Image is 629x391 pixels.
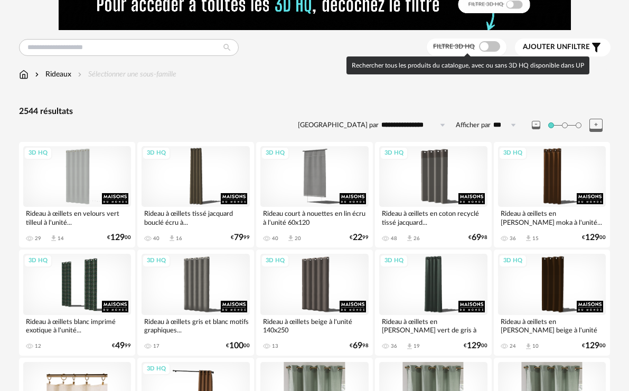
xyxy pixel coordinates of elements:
[176,235,182,242] div: 16
[298,121,379,130] label: [GEOGRAPHIC_DATA] par
[515,39,611,56] button: Ajouter unfiltre Filter icon
[380,254,408,268] div: 3D HQ
[375,250,492,355] a: 3D HQ Rideau à œillets en [PERSON_NAME] vert de gris à l'unité... 36 Download icon 19 €12900
[231,234,250,241] div: € 99
[261,147,289,160] div: 3D HQ
[23,207,132,228] div: Rideau à œillets en velours vert tilleul à l'unité...
[532,235,539,242] div: 15
[229,342,243,349] span: 100
[380,147,408,160] div: 3D HQ
[353,234,362,241] span: 22
[35,343,41,349] div: 12
[226,342,250,349] div: € 00
[375,142,492,247] a: 3D HQ Rideau à œillets en coton recyclé tissé jacquard... 48 Download icon 26 €6998
[272,343,278,349] div: 13
[498,207,606,228] div: Rideau à œillets en [PERSON_NAME] moka à l'unité...
[33,69,41,80] img: svg+xml;base64,PHN2ZyB3aWR0aD0iMTYiIGhlaWdodD0iMTYiIHZpZXdCb3g9IjAgMCAxNiAxNiIgZmlsbD0ibm9uZSIgeG...
[142,315,250,336] div: Rideau à œillets gris et blanc motifs graphiques...
[256,250,373,355] a: 3D HQ Rideau à œillets beige à l'unité 140x250 13 €6998
[456,121,491,130] label: Afficher par
[260,207,369,228] div: Rideau court à nouettes en lin écru à l'unité 60x120
[112,342,131,349] div: € 99
[153,343,159,349] div: 17
[379,315,487,336] div: Rideau à œillets en [PERSON_NAME] vert de gris à l'unité...
[414,343,420,349] div: 19
[346,56,589,74] div: Rechercher tous les produits du catalogue, avec ou sans 3D HQ disponible dans UP
[142,147,171,160] div: 3D HQ
[523,43,567,51] span: Ajouter un
[153,235,159,242] div: 40
[467,342,481,349] span: 129
[50,234,58,242] span: Download icon
[137,142,254,247] a: 3D HQ Rideau à œillets tissé jacquard bouclé écru à... 40 Download icon 16 €7999
[499,254,527,268] div: 3D HQ
[107,234,131,241] div: € 00
[33,69,71,80] div: Rideaux
[295,235,301,242] div: 20
[168,234,176,242] span: Download icon
[19,106,611,117] div: 2544 résultats
[350,342,369,349] div: € 98
[391,343,397,349] div: 36
[406,234,414,242] span: Download icon
[464,342,487,349] div: € 00
[406,342,414,350] span: Download icon
[585,342,599,349] span: 129
[353,342,362,349] span: 69
[433,43,475,50] span: Filtre 3D HQ
[35,235,41,242] div: 29
[142,207,250,228] div: Rideau à œillets tissé jacquard bouclé écru à...
[524,342,532,350] span: Download icon
[19,250,136,355] a: 3D HQ Rideau à œillets blanc imprimé exotique à l'unité... 12 €4999
[272,235,278,242] div: 40
[142,363,171,376] div: 3D HQ
[110,234,125,241] span: 129
[19,69,29,80] img: svg+xml;base64,PHN2ZyB3aWR0aD0iMTYiIGhlaWdodD0iMTciIHZpZXdCb3g9IjAgMCAxNiAxNyIgZmlsbD0ibm9uZSIgeG...
[350,234,369,241] div: € 99
[472,234,481,241] span: 69
[494,142,611,247] a: 3D HQ Rideau à œillets en [PERSON_NAME] moka à l'unité... 36 Download icon 15 €12900
[582,342,606,349] div: € 00
[499,147,527,160] div: 3D HQ
[590,41,603,54] span: Filter icon
[256,142,373,247] a: 3D HQ Rideau court à nouettes en lin écru à l'unité 60x120 40 Download icon 20 €2299
[523,43,590,52] span: filtre
[510,235,516,242] div: 36
[115,342,125,349] span: 49
[137,250,254,355] a: 3D HQ Rideau à œillets gris et blanc motifs graphiques... 17 €10000
[391,235,397,242] div: 48
[23,315,132,336] div: Rideau à œillets blanc imprimé exotique à l'unité...
[468,234,487,241] div: € 98
[234,234,243,241] span: 79
[58,235,64,242] div: 14
[498,315,606,336] div: Rideau à œillets en [PERSON_NAME] beige à l'unité 130x300
[287,234,295,242] span: Download icon
[260,315,369,336] div: Rideau à œillets beige à l'unité 140x250
[494,250,611,355] a: 3D HQ Rideau à œillets en [PERSON_NAME] beige à l'unité 130x300 24 Download icon 10 €12900
[24,147,52,160] div: 3D HQ
[585,234,599,241] span: 129
[19,142,136,247] a: 3D HQ Rideau à œillets en velours vert tilleul à l'unité... 29 Download icon 14 €12900
[142,254,171,268] div: 3D HQ
[524,234,532,242] span: Download icon
[582,234,606,241] div: € 00
[24,254,52,268] div: 3D HQ
[510,343,516,349] div: 24
[414,235,420,242] div: 26
[261,254,289,268] div: 3D HQ
[532,343,539,349] div: 10
[379,207,487,228] div: Rideau à œillets en coton recyclé tissé jacquard...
